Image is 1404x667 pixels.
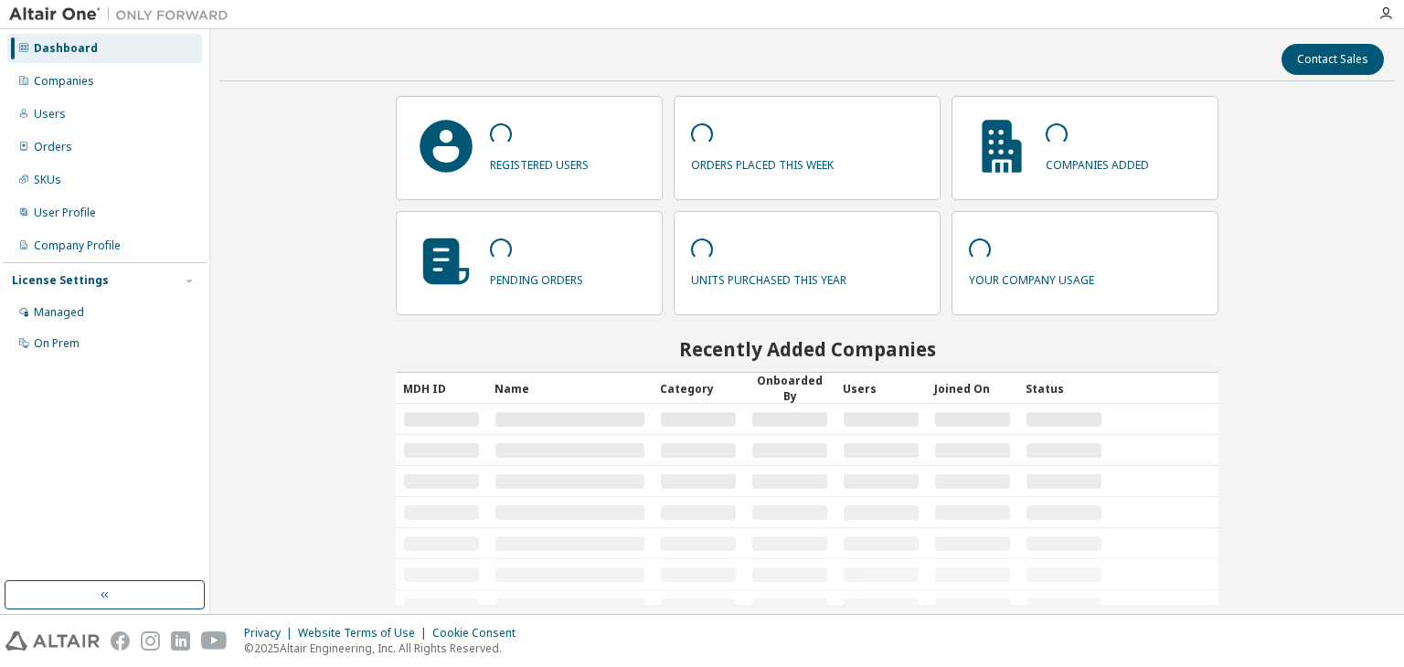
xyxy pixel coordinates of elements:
[34,74,94,89] div: Companies
[141,631,160,651] img: instagram.svg
[9,5,238,24] img: Altair One
[934,374,1011,403] div: Joined On
[490,152,589,173] p: registered users
[244,626,298,641] div: Privacy
[34,305,84,320] div: Managed
[751,373,828,404] div: Onboarded By
[298,626,432,641] div: Website Terms of Use
[171,631,190,651] img: linkedin.svg
[691,152,834,173] p: orders placed this week
[34,173,61,187] div: SKUs
[490,267,583,288] p: pending orders
[396,337,1218,361] h2: Recently Added Companies
[34,238,121,253] div: Company Profile
[34,140,72,154] div: Orders
[34,41,98,56] div: Dashboard
[691,267,846,288] p: units purchased this year
[1282,44,1384,75] button: Contact Sales
[1026,374,1102,403] div: Status
[1046,152,1149,173] p: companies added
[34,206,96,220] div: User Profile
[432,626,526,641] div: Cookie Consent
[111,631,130,651] img: facebook.svg
[403,374,480,403] div: MDH ID
[969,267,1094,288] p: your company usage
[495,374,646,403] div: Name
[5,631,100,651] img: altair_logo.svg
[244,641,526,656] p: © 2025 Altair Engineering, Inc. All Rights Reserved.
[660,374,737,403] div: Category
[201,631,228,651] img: youtube.svg
[12,273,109,288] div: License Settings
[843,374,920,403] div: Users
[34,336,80,351] div: On Prem
[34,107,66,122] div: Users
